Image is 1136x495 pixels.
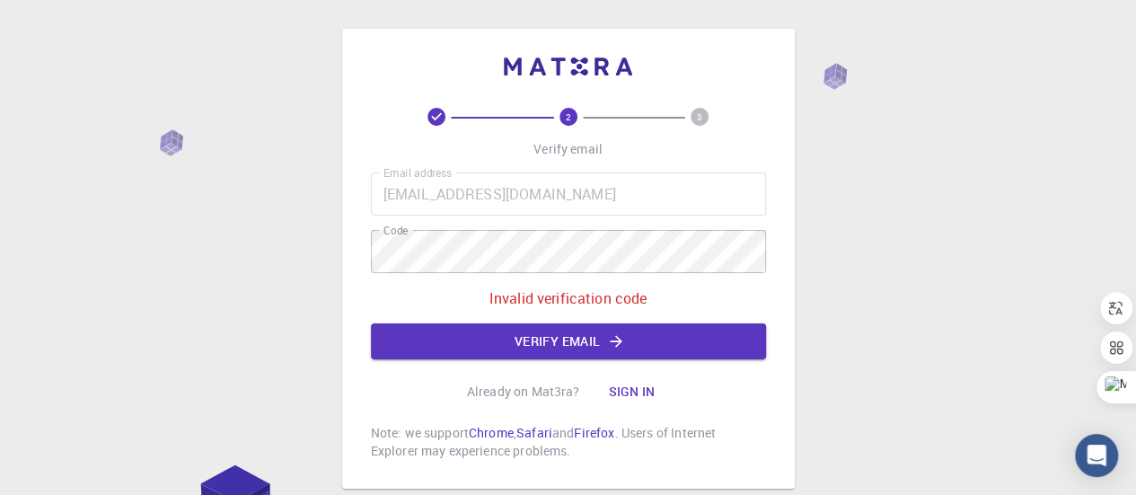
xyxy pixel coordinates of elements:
[489,287,647,309] p: Invalid verification code
[574,424,614,441] a: Firefox
[467,383,580,401] p: Already on Mat3ra?
[697,110,702,123] text: 3
[594,374,669,410] button: Sign in
[1075,434,1118,477] div: Open Intercom Messenger
[516,424,552,441] a: Safari
[469,424,514,441] a: Chrome
[371,424,766,460] p: Note: we support , and . Users of Internet Explorer may experience problems.
[566,110,571,123] text: 2
[383,165,452,181] label: Email address
[533,140,603,158] p: Verify email
[383,223,408,238] label: Code
[371,323,766,359] button: Verify email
